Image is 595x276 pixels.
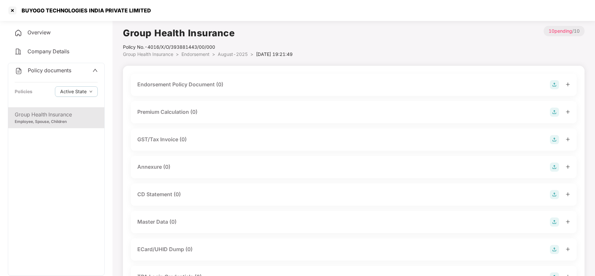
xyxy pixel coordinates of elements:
[137,80,223,89] div: Endorsement Policy Document (0)
[28,67,71,74] span: Policy documents
[549,28,572,34] span: 10 pending
[250,51,253,57] span: >
[15,111,98,119] div: Group Health Insurance
[18,7,151,14] div: BUYOGO TECHNOLOGIES INDIA PRIVATE LIMITED
[550,245,559,254] img: svg+xml;base64,PHN2ZyB4bWxucz0iaHR0cDovL3d3dy53My5vcmcvMjAwMC9zdmciIHdpZHRoPSIyOCIgaGVpZ2h0PSIyOC...
[256,51,293,57] span: [DATE] 19:21:49
[181,51,210,57] span: Endorsement
[137,108,197,116] div: Premium Calculation (0)
[15,88,32,95] div: Policies
[550,217,559,227] img: svg+xml;base64,PHN2ZyB4bWxucz0iaHR0cDovL3d3dy53My5vcmcvMjAwMC9zdmciIHdpZHRoPSIyOCIgaGVpZ2h0PSIyOC...
[550,190,559,199] img: svg+xml;base64,PHN2ZyB4bWxucz0iaHR0cDovL3d3dy53My5vcmcvMjAwMC9zdmciIHdpZHRoPSIyOCIgaGVpZ2h0PSIyOC...
[14,48,22,56] img: svg+xml;base64,PHN2ZyB4bWxucz0iaHR0cDovL3d3dy53My5vcmcvMjAwMC9zdmciIHdpZHRoPSIyNCIgaGVpZ2h0PSIyNC...
[566,192,570,197] span: plus
[566,219,570,224] span: plus
[212,51,215,57] span: >
[137,245,193,253] div: ECard/UHID Dump (0)
[550,80,559,89] img: svg+xml;base64,PHN2ZyB4bWxucz0iaHR0cDovL3d3dy53My5vcmcvMjAwMC9zdmciIHdpZHRoPSIyOCIgaGVpZ2h0PSIyOC...
[137,135,187,144] div: GST/Tax Invoice (0)
[550,135,559,144] img: svg+xml;base64,PHN2ZyB4bWxucz0iaHR0cDovL3d3dy53My5vcmcvMjAwMC9zdmciIHdpZHRoPSIyOCIgaGVpZ2h0PSIyOC...
[93,68,98,73] span: up
[137,163,170,171] div: Annexure (0)
[15,67,23,75] img: svg+xml;base64,PHN2ZyB4bWxucz0iaHR0cDovL3d3dy53My5vcmcvMjAwMC9zdmciIHdpZHRoPSIyNCIgaGVpZ2h0PSIyNC...
[137,190,181,198] div: CD Statement (0)
[89,90,93,94] span: down
[27,48,69,55] span: Company Details
[550,108,559,117] img: svg+xml;base64,PHN2ZyB4bWxucz0iaHR0cDovL3d3dy53My5vcmcvMjAwMC9zdmciIHdpZHRoPSIyOCIgaGVpZ2h0PSIyOC...
[123,51,173,57] span: Group Health Insurance
[566,110,570,114] span: plus
[176,51,179,57] span: >
[566,164,570,169] span: plus
[137,218,177,226] div: Master Data (0)
[566,247,570,251] span: plus
[15,119,98,125] div: Employee, Spouse, Children
[123,43,293,51] div: Policy No.- 4016/X/O/393881443/00/000
[55,86,98,97] button: Active Statedown
[566,82,570,87] span: plus
[14,29,22,37] img: svg+xml;base64,PHN2ZyB4bWxucz0iaHR0cDovL3d3dy53My5vcmcvMjAwMC9zdmciIHdpZHRoPSIyNCIgaGVpZ2h0PSIyNC...
[566,137,570,142] span: plus
[27,29,51,36] span: Overview
[60,88,87,95] span: Active State
[544,26,585,36] p: / 10
[218,51,248,57] span: August-2025
[550,163,559,172] img: svg+xml;base64,PHN2ZyB4bWxucz0iaHR0cDovL3d3dy53My5vcmcvMjAwMC9zdmciIHdpZHRoPSIyOCIgaGVpZ2h0PSIyOC...
[123,26,293,40] h1: Group Health Insurance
